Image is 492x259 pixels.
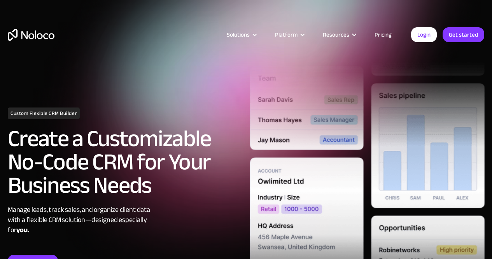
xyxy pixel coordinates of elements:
[313,30,365,40] div: Resources
[265,30,313,40] div: Platform
[443,27,484,42] a: Get started
[217,30,265,40] div: Solutions
[8,205,242,235] div: Manage leads, track sales, and organize client data with a flexible CRM solution—designed especia...
[365,30,401,40] a: Pricing
[8,127,242,197] h2: Create a Customizable No-Code CRM for Your Business Needs
[411,27,437,42] a: Login
[8,29,54,41] a: home
[323,30,349,40] div: Resources
[275,30,298,40] div: Platform
[227,30,250,40] div: Solutions
[16,224,29,236] strong: you.
[8,107,80,119] h1: Custom Flexible CRM Builder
